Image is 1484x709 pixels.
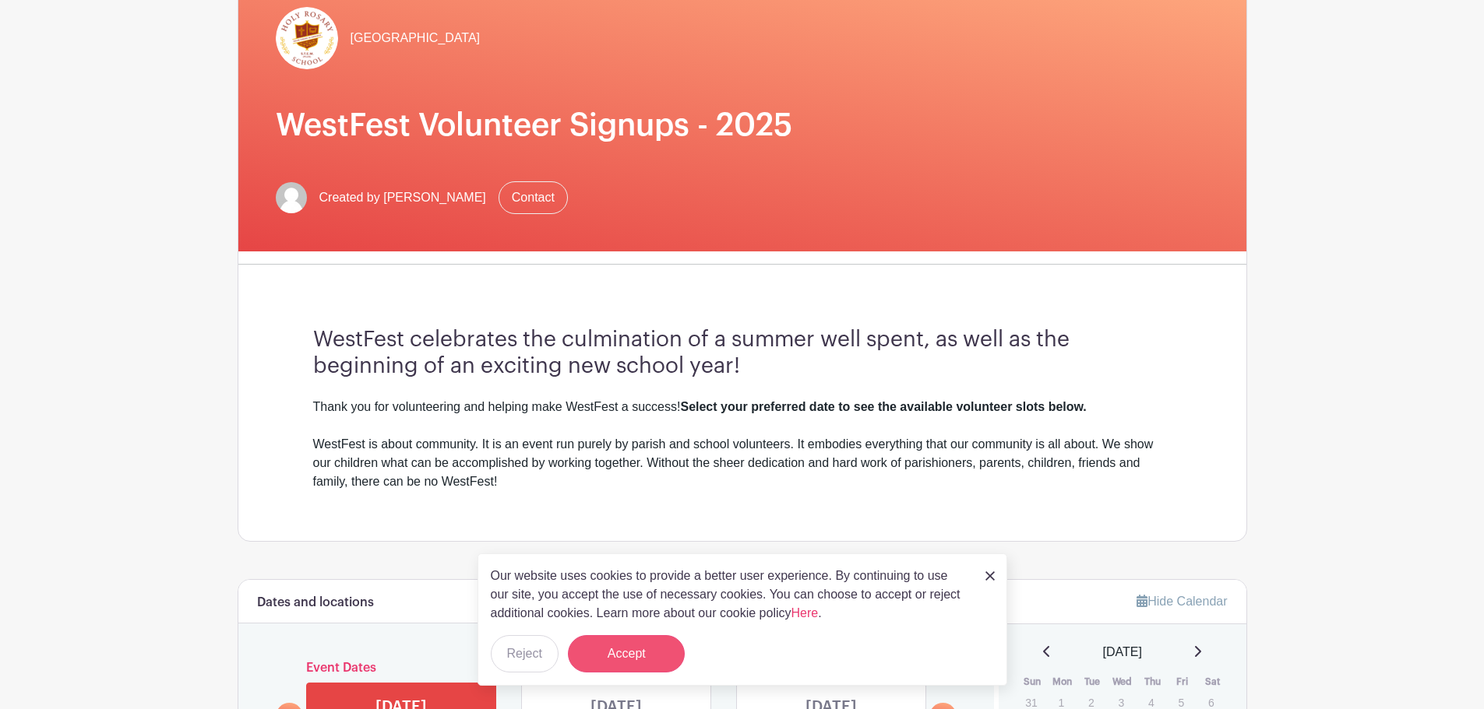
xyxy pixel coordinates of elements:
[985,571,995,581] img: close_button-5f87c8562297e5c2d7936805f587ecaba9071eb48480494691a3f1689db116b3.svg
[351,29,481,47] span: [GEOGRAPHIC_DATA]
[791,606,819,619] a: Here
[499,181,568,214] a: Contact
[1197,674,1228,690] th: Sat
[276,7,338,69] img: hr-logo-circle.png
[1017,674,1048,690] th: Sun
[568,635,685,672] button: Accept
[1108,674,1138,690] th: Wed
[313,398,1172,416] div: Thank you for volunteering and helping make WestFest a success!
[1103,643,1142,662] span: [DATE]
[1137,674,1168,690] th: Thu
[491,635,559,672] button: Reject
[276,107,1209,144] h1: WestFest Volunteer Signups - 2025
[491,567,969,623] p: Our website uses cookies to provide a better user experience. By continuing to use our site, you ...
[1048,674,1078,690] th: Mon
[313,327,1172,379] h3: WestFest celebrates the culmination of a summer well spent, as well as the beginning of an exciti...
[276,182,307,213] img: default-ce2991bfa6775e67f084385cd625a349d9dcbb7a52a09fb2fda1e96e2d18dcdb.png
[1168,674,1198,690] th: Fri
[319,188,486,207] span: Created by [PERSON_NAME]
[680,400,1086,413] strong: Select your preferred date to see the available volunteer slots below.
[303,661,930,676] h6: Event Dates
[313,435,1172,491] div: WestFest is about community. It is an event run purely by parish and school volunteers. It embodi...
[257,595,374,610] h6: Dates and locations
[1077,674,1108,690] th: Tue
[1137,595,1227,608] a: Hide Calendar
